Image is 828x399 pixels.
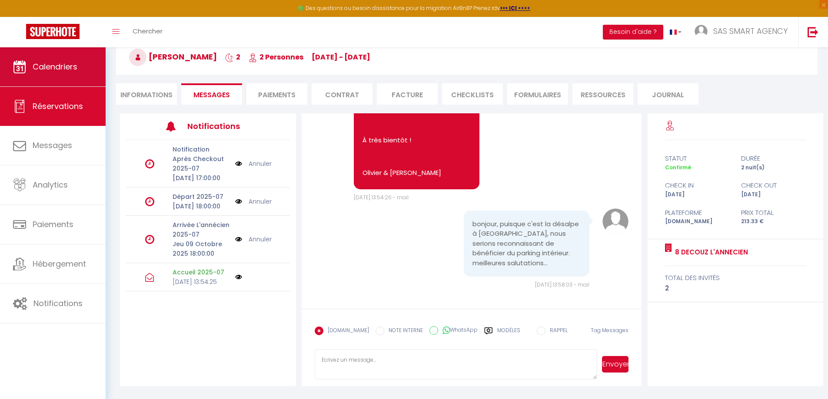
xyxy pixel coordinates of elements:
[193,90,230,100] span: Messages
[808,26,818,37] img: logout
[735,218,811,226] div: 213.33 €
[735,153,811,164] div: durée
[472,219,581,268] pre: bonjour, puisque c'est la désalpe à [GEOGRAPHIC_DATA], nous serions reconnaissant de bénéficier d...
[535,281,589,288] span: [DATE] 13:58:03 - mail
[33,298,83,309] span: Notifications
[133,26,163,36] span: Chercher
[659,153,735,164] div: statut
[235,159,242,168] img: NO IMAGE
[249,234,272,244] a: Annuler
[187,116,256,136] h3: Notifications
[688,17,798,47] a: ... SAS SMART AGENCY
[659,218,735,226] div: [DOMAIN_NAME]
[545,326,568,336] label: RAPPEL
[116,83,177,105] li: Informations
[362,135,471,145] p: À très bientôt !
[173,173,229,183] p: [DATE] 17:00:00
[735,208,811,218] div: Prix total
[173,277,229,287] p: [DATE] 13:54:25
[173,145,229,173] p: Notification Après Checkout 2025-07
[603,25,663,40] button: Besoin d'aide ?
[173,220,229,239] p: Arrivée L'annécien 2025-07
[173,267,229,277] p: Accueil 2025-07
[672,247,748,257] a: 8 DECOUZ L'ANNECIEN
[638,83,698,105] li: Journal
[235,234,242,244] img: NO IMAGE
[695,25,708,38] img: ...
[173,201,229,211] p: [DATE] 18:00:00
[377,83,438,105] li: Facture
[572,83,633,105] li: Ressources
[323,326,369,336] label: [DOMAIN_NAME]
[312,83,372,105] li: Contrat
[602,208,628,234] img: avatar.png
[735,180,811,191] div: check out
[129,51,217,62] span: [PERSON_NAME]
[659,191,735,199] div: [DATE]
[312,52,370,62] span: [DATE] - [DATE]
[442,83,503,105] li: CHECKLISTS
[384,326,423,336] label: NOTE INTERNE
[438,326,478,336] label: WhatsApp
[246,83,307,105] li: Paiements
[33,140,72,151] span: Messages
[659,208,735,218] div: Plateforme
[249,159,272,168] a: Annuler
[249,197,272,206] a: Annuler
[659,180,735,191] div: check in
[225,52,240,62] span: 2
[665,164,691,171] span: Confirmé
[235,197,242,206] img: NO IMAGE
[665,273,806,283] div: total des invités
[665,283,806,293] div: 2
[362,168,471,178] p: Olivier & [PERSON_NAME]
[507,83,568,105] li: FORMULAIRES
[33,219,73,230] span: Paiements
[713,26,788,36] span: SAS SMART AGENCY
[249,52,303,62] span: 2 Personnes
[591,326,628,334] span: Tag Messages
[33,61,77,72] span: Calendriers
[26,24,80,39] img: Super Booking
[735,191,811,199] div: [DATE]
[126,17,169,47] a: Chercher
[33,101,83,112] span: Réservations
[500,4,530,12] a: >>> ICI <<<<
[497,326,520,342] label: Modèles
[173,239,229,258] p: Jeu 09 Octobre 2025 18:00:00
[33,258,86,269] span: Hébergement
[354,194,409,201] span: [DATE] 13:54:26 - mail
[602,356,628,373] button: Envoyer
[735,164,811,172] div: 2 nuit(s)
[33,179,68,190] span: Analytics
[235,274,242,280] img: NO IMAGE
[173,192,229,201] p: Départ 2025-07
